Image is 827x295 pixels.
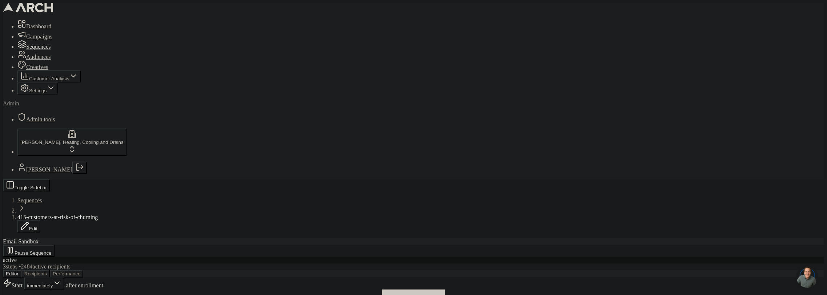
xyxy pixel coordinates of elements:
[20,140,124,145] span: [PERSON_NAME], Heating, Cooling and Drains
[3,238,824,245] div: Email Sandbox
[29,226,37,231] span: Edit
[17,197,42,203] a: Sequences
[3,197,824,233] nav: breadcrumb
[17,54,51,60] a: Audiences
[17,23,51,29] a: Dashboard
[17,82,58,94] button: Settings
[3,245,55,257] button: Pause Sequence
[15,185,47,190] span: Toggle Sidebar
[24,278,64,290] button: immediately
[26,54,51,60] span: Audiences
[17,64,48,70] a: Creatives
[3,263,71,270] span: 3 steps • 2484 active recipients
[26,64,48,70] span: Creatives
[21,270,50,278] button: Recipients
[17,129,127,156] button: [PERSON_NAME], Heating, Cooling and Drains
[3,179,50,191] button: Toggle Sidebar
[3,100,824,107] div: Admin
[26,23,51,29] span: Dashboard
[26,166,72,173] a: [PERSON_NAME]
[26,33,52,40] span: Campaigns
[26,116,55,122] span: Admin tools
[3,270,21,278] button: Editor
[3,257,824,263] div: active
[17,214,98,220] span: 415-customers-at-risk-of-churning
[17,70,81,82] button: Customer Analysis
[17,116,55,122] a: Admin tools
[3,278,824,290] div: Start after enrollment
[17,44,51,50] a: Sequences
[26,44,51,50] span: Sequences
[17,33,52,40] a: Campaigns
[50,270,83,278] button: Performance
[29,88,47,93] span: Settings
[72,162,87,174] button: Log out
[29,76,69,81] span: Customer Analysis
[17,221,40,233] button: Edit
[796,266,818,288] a: Open chat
